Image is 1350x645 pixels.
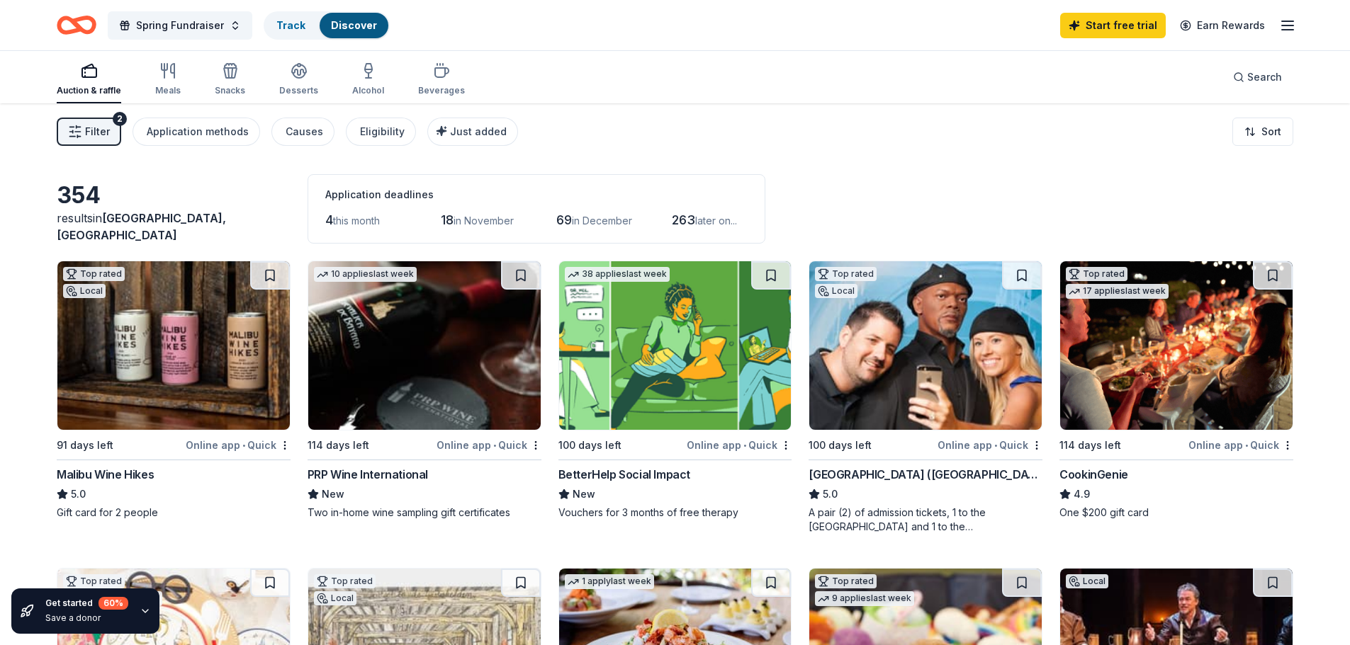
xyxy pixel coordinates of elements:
div: Local [815,284,857,298]
div: Top rated [815,267,877,281]
span: Filter [85,123,110,140]
button: Sort [1232,118,1293,146]
button: TrackDiscover [264,11,390,40]
span: 18 [441,212,454,227]
div: 1 apply last week [565,574,654,589]
span: in November [454,215,514,227]
button: Application methods [133,118,260,146]
span: [GEOGRAPHIC_DATA], [GEOGRAPHIC_DATA] [57,211,226,242]
img: Image for PRP Wine International [308,261,541,430]
button: Auction & raffle [57,57,121,103]
div: Meals [155,85,181,96]
a: Image for Malibu Wine HikesTop ratedLocal91 days leftOnline app•QuickMalibu Wine Hikes5.0Gift car... [57,261,291,520]
img: Image for BetterHelp Social Impact [559,261,792,430]
div: Causes [286,123,323,140]
div: Eligibility [360,123,405,140]
a: Image for CookinGenieTop rated17 applieslast week114 days leftOnline app•QuickCookinGenie4.9One $... [1059,261,1293,520]
span: 263 [672,212,695,227]
a: Home [57,8,96,42]
span: 5.0 [71,486,86,503]
span: later on... [695,215,737,227]
div: Application methods [147,123,249,140]
div: Vouchers for 3 months of free therapy [558,506,792,520]
div: A pair (2) of admission tickets, 1 to the [GEOGRAPHIC_DATA] and 1 to the [GEOGRAPHIC_DATA] [809,506,1042,534]
span: Just added [450,125,507,137]
div: [GEOGRAPHIC_DATA] ([GEOGRAPHIC_DATA]) [809,466,1042,483]
button: Spring Fundraiser [108,11,252,40]
div: 60 % [99,597,128,610]
div: 114 days left [308,437,369,454]
div: Beverages [418,85,465,96]
a: Discover [331,19,377,31]
div: Online app Quick [186,436,291,454]
span: in December [572,215,632,227]
div: Snacks [215,85,245,96]
button: Snacks [215,57,245,103]
div: Top rated [1066,267,1127,281]
a: Earn Rewards [1171,13,1273,38]
div: Alcohol [352,85,384,96]
div: 100 days left [809,437,872,454]
span: Spring Fundraiser [136,17,224,34]
div: 38 applies last week [565,267,670,282]
span: • [743,440,746,451]
span: • [994,440,997,451]
img: Image for CookinGenie [1060,261,1293,430]
div: Application deadlines [325,186,748,203]
div: 91 days left [57,437,113,454]
button: Desserts [279,57,318,103]
span: 69 [556,212,572,227]
span: this month [333,215,380,227]
button: Meals [155,57,181,103]
div: Top rated [815,574,877,588]
span: Sort [1261,123,1281,140]
div: Online app Quick [687,436,792,454]
button: Alcohol [352,57,384,103]
button: Eligibility [346,118,416,146]
div: 100 days left [558,437,621,454]
div: 17 applies last week [1066,284,1169,299]
span: • [1245,440,1248,451]
div: Auction & raffle [57,85,121,96]
div: 9 applies last week [815,591,914,606]
div: PRP Wine International [308,466,428,483]
div: 354 [57,181,291,210]
div: Local [1066,574,1108,588]
button: Beverages [418,57,465,103]
a: Image for Hollywood Wax Museum (Hollywood)Top ratedLocal100 days leftOnline app•Quick[GEOGRAPHIC_... [809,261,1042,534]
button: Causes [271,118,334,146]
a: Image for PRP Wine International10 applieslast week114 days leftOnline app•QuickPRP Wine Internat... [308,261,541,520]
span: • [493,440,496,451]
button: Just added [427,118,518,146]
div: Save a donor [45,612,128,624]
span: New [322,486,344,503]
div: 114 days left [1059,437,1121,454]
img: Image for Malibu Wine Hikes [57,261,290,430]
button: Search [1222,63,1293,91]
span: New [573,486,595,503]
div: Gift card for 2 people [57,506,291,520]
a: Start free trial [1060,13,1166,38]
span: in [57,211,226,242]
span: 4 [325,212,333,227]
div: Two in-home wine sampling gift certificates [308,506,541,520]
div: Local [63,284,106,298]
div: Malibu Wine Hikes [57,466,154,483]
div: Online app Quick [437,436,541,454]
a: Track [276,19,305,31]
div: Desserts [279,85,318,96]
div: Local [314,591,356,605]
span: Search [1247,69,1282,86]
div: BetterHelp Social Impact [558,466,690,483]
span: • [242,440,245,451]
div: Get started [45,597,128,610]
button: Filter2 [57,118,121,146]
div: 2 [113,112,127,126]
a: Image for BetterHelp Social Impact38 applieslast week100 days leftOnline app•QuickBetterHelp Soci... [558,261,792,520]
div: Online app Quick [1188,436,1293,454]
div: Top rated [63,267,125,281]
div: Online app Quick [938,436,1042,454]
div: One $200 gift card [1059,506,1293,520]
span: 5.0 [823,486,838,503]
div: 10 applies last week [314,267,417,282]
